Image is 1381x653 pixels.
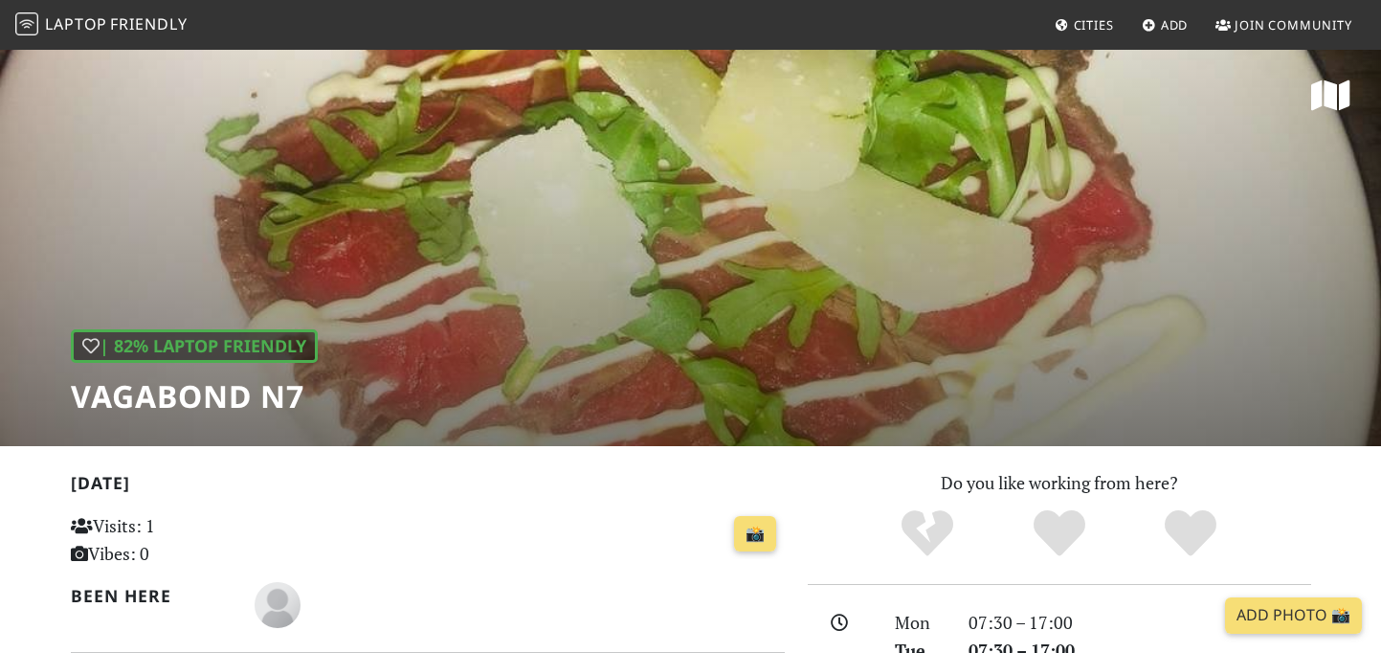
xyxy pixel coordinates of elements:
[110,13,187,34] span: Friendly
[808,469,1311,497] p: Do you like working from here?
[734,516,776,552] a: 📸
[1125,507,1257,560] div: Definitely!
[15,9,188,42] a: LaptopFriendly LaptopFriendly
[861,507,993,560] div: No
[1074,16,1114,34] span: Cities
[957,609,1323,637] div: 07:30 – 17:00
[1208,8,1360,42] a: Join Community
[71,378,318,415] h1: Vagabond N7
[993,507,1125,560] div: Yes
[15,12,38,35] img: LaptopFriendly
[71,329,318,363] div: | 82% Laptop Friendly
[45,13,107,34] span: Laptop
[1161,16,1189,34] span: Add
[255,592,301,615] span: Ella Harvey
[1225,597,1362,634] a: Add Photo 📸
[883,609,956,637] div: Mon
[71,586,233,606] h2: Been here
[255,582,301,628] img: blank-535327c66bd565773addf3077783bbfce4b00ec00e9fd257753287c682c7fa38.png
[71,473,785,501] h2: [DATE]
[1047,8,1122,42] a: Cities
[1134,8,1196,42] a: Add
[71,512,294,568] p: Visits: 1 Vibes: 0
[1235,16,1352,34] span: Join Community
